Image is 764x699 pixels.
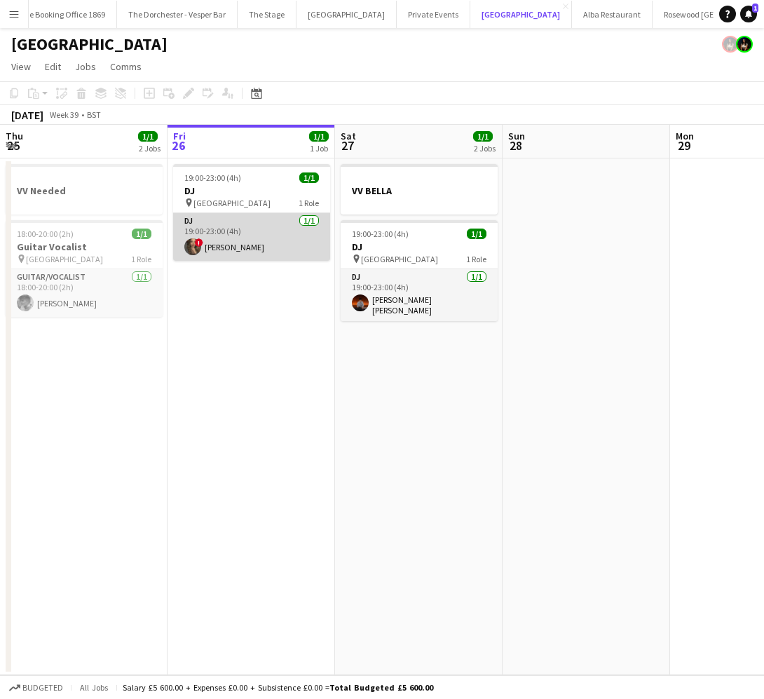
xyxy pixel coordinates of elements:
[341,269,498,321] app-card-role: DJ1/119:00-23:00 (4h)[PERSON_NAME] [PERSON_NAME]
[11,108,43,122] div: [DATE]
[123,682,433,693] div: Salary £5 600.00 + Expenses £0.00 + Subsistence £0.00 =
[329,682,433,693] span: Total Budgeted £5 600.00
[117,1,238,28] button: The Dorchester - Vesper Bar
[75,60,96,73] span: Jobs
[22,683,63,693] span: Budgeted
[397,1,470,28] button: Private Events
[26,254,103,264] span: [GEOGRAPHIC_DATA]
[6,220,163,317] app-job-card: 18:00-20:00 (2h)1/1Guitar Vocalist [GEOGRAPHIC_DATA]1 RoleGuitar/Vocalist1/118:00-20:00 (2h)[PERS...
[6,184,163,197] h3: VV Needed
[341,220,498,321] app-job-card: 19:00-23:00 (4h)1/1DJ [GEOGRAPHIC_DATA]1 RoleDJ1/119:00-23:00 (4h)[PERSON_NAME] [PERSON_NAME]
[674,137,694,154] span: 29
[193,198,271,208] span: [GEOGRAPHIC_DATA]
[184,172,241,183] span: 19:00-23:00 (4h)
[171,137,186,154] span: 26
[341,130,356,142] span: Sat
[6,164,163,215] app-job-card: VV Needed
[195,238,203,247] span: !
[310,143,328,154] div: 1 Job
[339,137,356,154] span: 27
[309,131,329,142] span: 1/1
[238,1,296,28] button: The Stage
[6,57,36,76] a: View
[572,1,653,28] button: Alba Restaurant
[69,57,102,76] a: Jobs
[467,229,486,239] span: 1/1
[352,229,409,239] span: 19:00-23:00 (4h)
[138,131,158,142] span: 1/1
[110,60,142,73] span: Comms
[173,164,330,261] app-job-card: 19:00-23:00 (4h)1/1DJ [GEOGRAPHIC_DATA]1 RoleDJ1/119:00-23:00 (4h)![PERSON_NAME]
[77,682,111,693] span: All jobs
[173,213,330,261] app-card-role: DJ1/119:00-23:00 (4h)![PERSON_NAME]
[104,57,147,76] a: Comms
[341,164,498,215] app-job-card: VV BELLA
[8,1,117,28] button: The Booking Office 1869
[139,143,161,154] div: 2 Jobs
[299,198,319,208] span: 1 Role
[722,36,739,53] app-user-avatar: Helena Debono
[470,1,572,28] button: [GEOGRAPHIC_DATA]
[473,131,493,142] span: 1/1
[296,1,397,28] button: [GEOGRAPHIC_DATA]
[736,36,753,53] app-user-avatar: Helena Debono
[676,130,694,142] span: Mon
[6,269,163,317] app-card-role: Guitar/Vocalist1/118:00-20:00 (2h)[PERSON_NAME]
[6,130,23,142] span: Thu
[752,4,758,13] span: 1
[46,109,81,120] span: Week 39
[341,184,498,197] h3: VV BELLA
[506,137,525,154] span: 28
[131,254,151,264] span: 1 Role
[11,34,168,55] h1: [GEOGRAPHIC_DATA]
[4,137,23,154] span: 25
[508,130,525,142] span: Sun
[173,184,330,197] h3: DJ
[361,254,438,264] span: [GEOGRAPHIC_DATA]
[474,143,496,154] div: 2 Jobs
[45,60,61,73] span: Edit
[341,240,498,253] h3: DJ
[39,57,67,76] a: Edit
[299,172,319,183] span: 1/1
[740,6,757,22] a: 1
[466,254,486,264] span: 1 Role
[6,240,163,253] h3: Guitar Vocalist
[173,130,186,142] span: Fri
[11,60,31,73] span: View
[7,680,65,695] button: Budgeted
[87,109,101,120] div: BST
[17,229,74,239] span: 18:00-20:00 (2h)
[132,229,151,239] span: 1/1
